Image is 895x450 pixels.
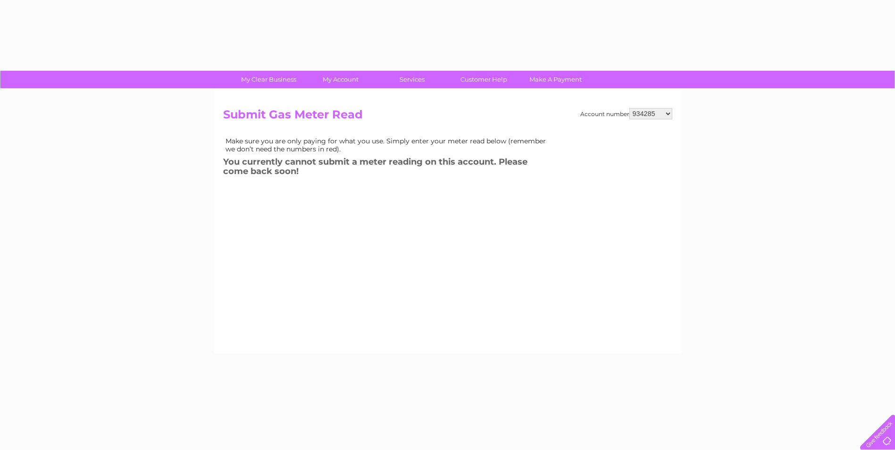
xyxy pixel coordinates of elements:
[580,108,672,119] div: Account number
[517,71,594,88] a: Make A Payment
[223,108,672,126] h2: Submit Gas Meter Read
[230,71,308,88] a: My Clear Business
[373,71,451,88] a: Services
[223,155,553,181] h3: You currently cannot submit a meter reading on this account. Please come back soon!
[445,71,523,88] a: Customer Help
[223,135,553,155] td: Make sure you are only paying for what you use. Simply enter your meter read below (remember we d...
[301,71,379,88] a: My Account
